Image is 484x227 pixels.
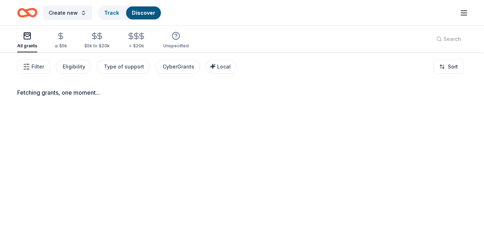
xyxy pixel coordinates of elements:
[97,60,150,74] button: Type of support
[17,4,37,21] a: Home
[17,88,467,97] div: Fetching grants, one moment...
[433,60,464,74] button: Sort
[132,10,155,16] a: Discover
[163,43,189,49] div: Unspecified
[448,62,458,71] span: Sort
[98,6,162,20] button: TrackDiscover
[54,29,67,52] button: ≤ $5k
[54,43,67,49] div: ≤ $5k
[63,62,85,71] div: Eligibility
[163,62,194,71] div: CyberGrants
[56,60,91,74] button: Eligibility
[49,9,78,17] span: Create new
[104,62,144,71] div: Type of support
[84,29,110,52] button: $5k to $20k
[32,62,44,71] span: Filter
[17,43,37,49] div: All grants
[155,60,200,74] button: CyberGrants
[163,29,189,52] button: Unspecified
[84,43,110,49] div: $5k to $20k
[17,29,37,52] button: All grants
[104,10,119,16] a: Track
[43,6,92,20] button: Create new
[206,60,236,74] button: Local
[127,29,146,52] button: > $20k
[127,43,146,49] div: > $20k
[217,63,231,70] span: Local
[17,60,50,74] button: Filter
